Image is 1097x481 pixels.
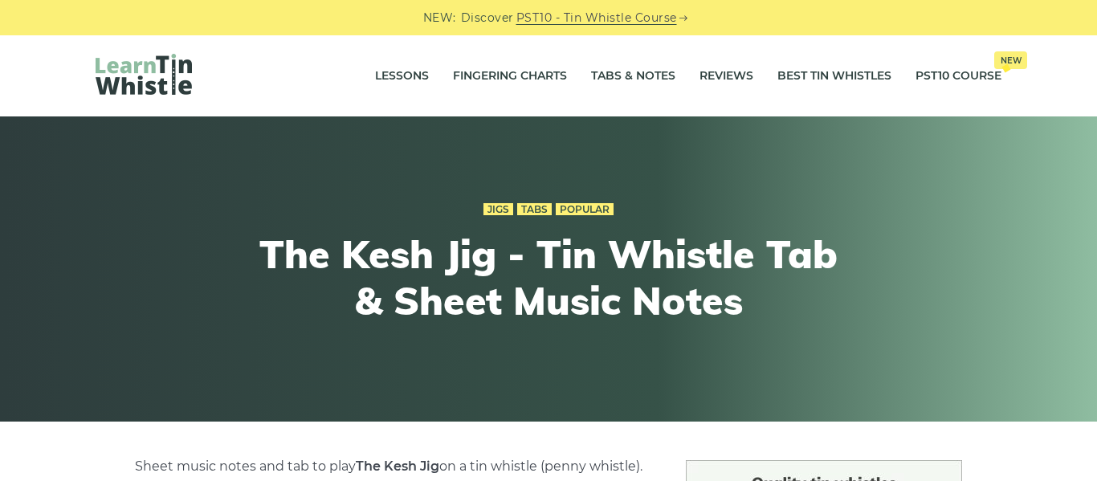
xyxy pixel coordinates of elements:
a: Reviews [699,56,753,96]
strong: The Kesh Jig [356,459,439,474]
a: Tabs & Notes [591,56,675,96]
a: Lessons [375,56,429,96]
a: Fingering Charts [453,56,567,96]
span: New [994,51,1027,69]
a: Best Tin Whistles [777,56,891,96]
h1: The Kesh Jig - Tin Whistle Tab & Sheet Music Notes [253,231,844,324]
a: PST10 CourseNew [916,56,1001,96]
img: LearnTinWhistle.com [96,54,192,95]
a: Jigs [483,203,513,216]
a: Tabs [517,203,552,216]
a: Popular [556,203,614,216]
